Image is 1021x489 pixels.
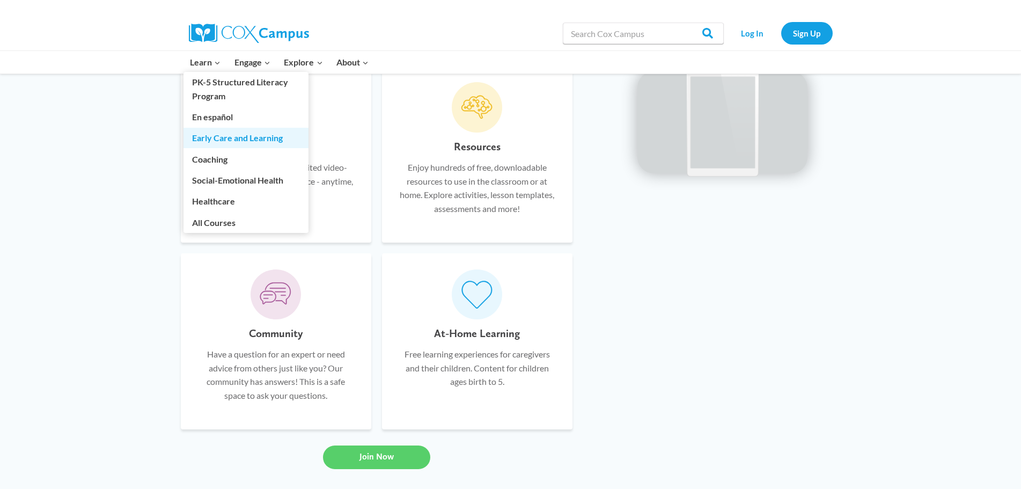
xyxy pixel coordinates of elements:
button: Child menu of Engage [227,51,277,74]
img: Cox Campus [189,24,309,43]
p: Have a question for an expert or need advice from others just like you? Our community has answers... [197,347,355,402]
a: Log In [729,22,776,44]
a: Early Care and Learning [183,128,308,148]
a: Join Now [323,446,430,469]
h6: At-Home Learning [434,325,520,342]
button: Child menu of Learn [183,51,228,74]
a: Social-Emotional Health [183,170,308,191]
a: All Courses [183,212,308,232]
input: Search Cox Campus [563,23,724,44]
span: Join Now [359,451,394,462]
h6: Resources [454,138,501,155]
a: Sign Up [781,22,833,44]
button: Child menu of About [329,51,376,74]
a: Coaching [183,149,308,169]
nav: Primary Navigation [183,51,376,74]
p: Free learning experiences for caregivers and their children. Content for children ages birth to 5. [398,347,556,389]
p: Enjoy hundreds of free, downloadable resources to use in the classroom or at home. Explore activi... [398,160,556,215]
a: En español [183,107,308,127]
button: Child menu of Explore [277,51,330,74]
a: PK-5 Structured Literacy Program [183,72,308,106]
nav: Secondary Navigation [729,22,833,44]
h6: Community [249,325,303,342]
a: Healthcare [183,191,308,211]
